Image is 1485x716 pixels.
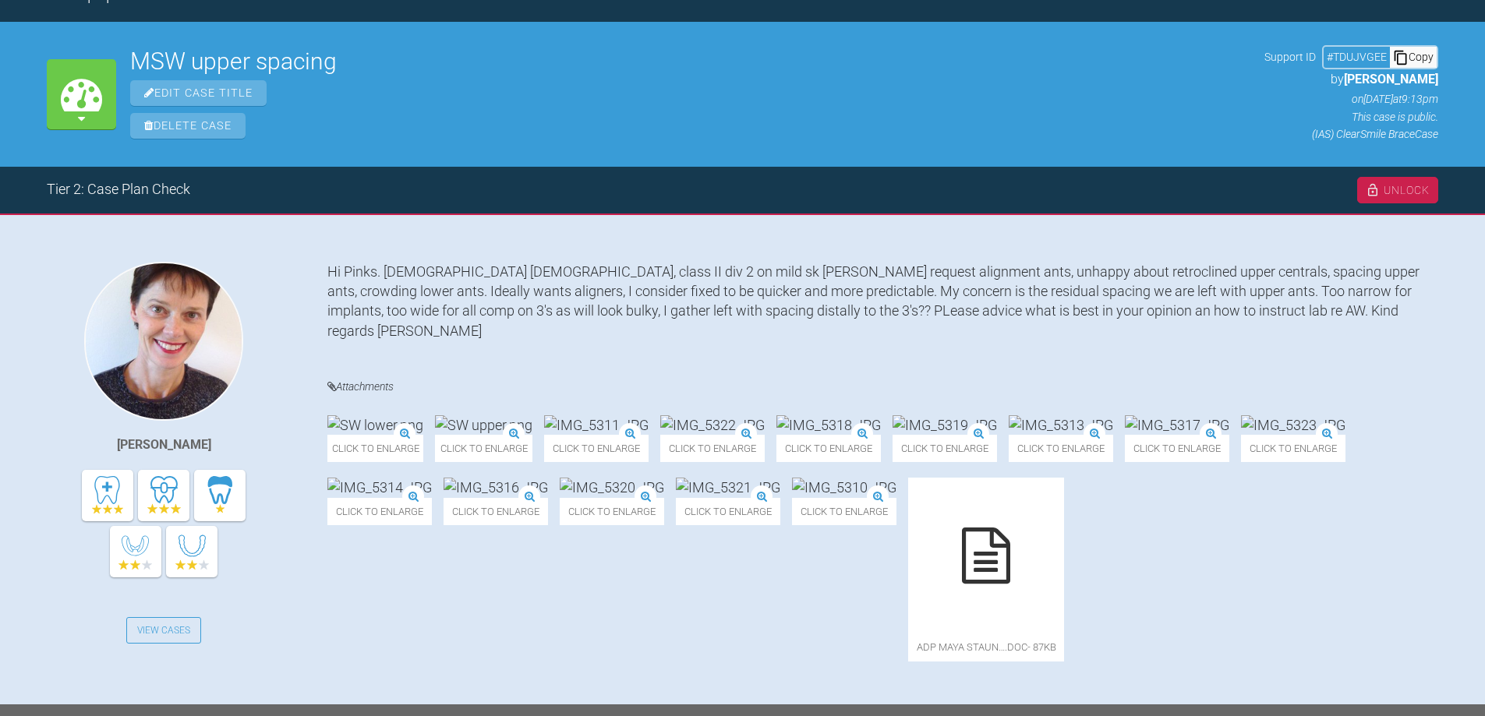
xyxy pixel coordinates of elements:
h4: Attachments [327,377,1438,397]
img: Kirsten Andersen [84,262,243,421]
img: IMG_5310.JPG [792,478,896,497]
span: Click to enlarge [792,498,896,525]
span: ADP Maya Staun….doc - 87KB [908,633,1064,661]
img: SW upper.png [435,415,532,435]
p: by [1264,69,1438,90]
div: [PERSON_NAME] [117,435,211,455]
span: Click to enlarge [1125,435,1229,462]
img: IMG_5319.JPG [893,415,997,435]
span: Click to enlarge [327,435,423,462]
div: Copy [1390,47,1437,67]
img: IMG_5317.JPG [1125,415,1229,435]
img: IMG_5321.JPG [676,478,780,497]
div: # TDUJVGEE [1324,48,1390,65]
p: This case is public. [1264,108,1438,125]
span: Click to enlarge [660,435,765,462]
img: IMG_5323.JPG [1241,415,1345,435]
img: IMG_5316.JPG [444,478,548,497]
img: IMG_5322.JPG [660,415,765,435]
span: [PERSON_NAME] [1344,72,1438,86]
span: Click to enlarge [327,498,432,525]
div: Unlock [1357,177,1438,203]
div: Hi Pinks. [DEMOGRAPHIC_DATA] [DEMOGRAPHIC_DATA], class II div 2 on mild sk [PERSON_NAME] request ... [327,262,1438,354]
img: IMG_5314.JPG [327,478,432,497]
span: Click to enlarge [893,435,997,462]
div: Tier 2: Case Plan Check [47,178,190,201]
span: Click to enlarge [544,435,649,462]
span: Edit Case Title [130,80,267,106]
img: SW lower.png [327,415,423,435]
img: unlock.cc94ed01.svg [1366,183,1380,197]
span: Delete Case [130,113,246,139]
img: IMG_5311.JPG [544,415,649,435]
h2: MSW upper spacing [130,50,1250,73]
span: Click to enlarge [444,498,548,525]
span: Click to enlarge [676,498,780,525]
a: View Cases [126,617,201,644]
img: IMG_5320.JPG [560,478,664,497]
span: Click to enlarge [1241,435,1345,462]
img: IMG_5313.JPG [1009,415,1113,435]
span: Click to enlarge [435,435,532,462]
span: Support ID [1264,48,1316,65]
p: (IAS) ClearSmile Brace Case [1264,125,1438,143]
span: Click to enlarge [1009,435,1113,462]
p: on [DATE] at 9:13pm [1264,90,1438,108]
span: Click to enlarge [560,498,664,525]
span: Click to enlarge [776,435,881,462]
img: IMG_5318.JPG [776,415,881,435]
